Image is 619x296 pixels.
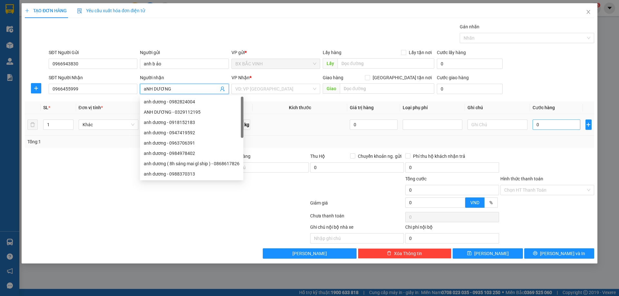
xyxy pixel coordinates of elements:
div: anh dương - 0918152183 [144,119,240,126]
div: VP gửi [231,49,320,56]
span: Xóa Thông tin [394,250,422,257]
label: Ghi chú đơn hàng [215,154,251,159]
span: kg [244,119,250,130]
button: plus [585,119,592,130]
input: Dọc đường [340,83,434,94]
div: anh dương ( 8h sáng mai gl ship ) - 0868617826 [140,158,243,169]
span: printer [533,251,537,256]
span: [GEOGRAPHIC_DATA] tận nơi [370,74,434,81]
button: Close [579,3,597,21]
span: % [489,200,493,205]
span: [PERSON_NAME] và In [540,250,585,257]
label: Hình thức thanh toán [500,176,543,181]
label: Cước lấy hàng [437,50,466,55]
span: Giá trị hàng [350,105,374,110]
span: SL [43,105,48,110]
button: [PERSON_NAME] [263,248,357,259]
input: Dọc đường [338,58,434,69]
span: VND [470,200,479,205]
input: Ghi Chú [467,119,527,130]
div: Chi phí nội bộ [405,224,499,233]
label: Cước giao hàng [437,75,469,80]
div: anh dương - 0947419592 [144,129,240,136]
div: anh dương - 0988370313 [144,170,240,177]
div: Tổng: 1 [27,138,239,145]
input: Cước lấy hàng [437,59,503,69]
button: plus [31,83,41,93]
span: Giao hàng [323,75,343,80]
div: anh dương - 0982824004 [140,97,243,107]
span: Chuyển khoản ng. gửi [355,153,404,160]
button: delete [27,119,38,130]
div: Người gửi [140,49,229,56]
button: save[PERSON_NAME] [453,248,523,259]
span: VP Nhận [231,75,250,80]
div: anh dương - 0963706391 [144,139,240,147]
span: user-add [220,86,225,91]
button: deleteXóa Thông tin [358,248,452,259]
span: TẠO ĐƠN HÀNG [25,8,67,13]
span: save [467,251,472,256]
span: close [586,9,591,14]
input: Nhập ghi chú [310,233,404,243]
span: Lấy tận nơi [406,49,434,56]
span: plus [586,122,591,127]
input: Ghi chú đơn hàng [215,162,309,173]
th: Loại phụ phí [400,101,465,114]
div: anh dương ( 8h sáng mai gl ship ) - 0868617826 [144,160,240,167]
span: Lấy [323,58,338,69]
strong: CHUYỂN PHÁT NHANH AN PHÚ QUÝ [22,5,68,26]
img: icon [77,8,82,14]
div: Ghi chú nội bộ nhà xe [310,224,404,233]
div: anh dương - 0947419592 [140,128,243,138]
span: [PERSON_NAME] [474,250,509,257]
th: Ghi chú [465,101,530,114]
input: Cước giao hàng [437,84,503,94]
div: SĐT Người Nhận [49,74,137,81]
div: Chưa thanh toán [309,212,405,224]
div: SĐT Người Gửi [49,49,137,56]
span: plus [25,8,29,13]
div: anh dương - 0988370313 [140,169,243,179]
span: BX BẮC VINH [235,59,316,69]
div: anh dương - 0918152183 [140,117,243,128]
span: plus [31,86,41,91]
button: printer[PERSON_NAME] và In [524,248,594,259]
div: anh dương - 0984978402 [140,148,243,158]
span: Đơn vị tính [79,105,103,110]
div: ANH DƯƠNG - 0329112195 [140,107,243,117]
span: Cước hàng [533,105,555,110]
span: Giao [323,83,340,94]
span: Yêu cầu xuất hóa đơn điện tử [77,8,145,13]
img: logo [4,26,18,58]
div: Giảm giá [309,199,405,211]
div: anh dương - 0982824004 [144,98,240,105]
span: delete [387,251,391,256]
span: Thu Hộ [310,154,325,159]
label: Gán nhãn [460,24,479,29]
span: Lấy hàng [323,50,341,55]
span: Phí thu hộ khách nhận trả [410,153,468,160]
span: Khác [83,120,134,129]
span: [GEOGRAPHIC_DATA], [GEOGRAPHIC_DATA] ↔ [GEOGRAPHIC_DATA] [19,27,71,44]
input: 0 [350,119,398,130]
div: Người nhận [140,74,229,81]
span: Tổng cước [405,176,427,181]
div: anh dương - 0963706391 [140,138,243,148]
span: Kích thước [289,105,311,110]
div: ANH DƯƠNG - 0329112195 [144,109,240,116]
div: anh dương - 0984978402 [144,150,240,157]
span: [PERSON_NAME] [292,250,327,257]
